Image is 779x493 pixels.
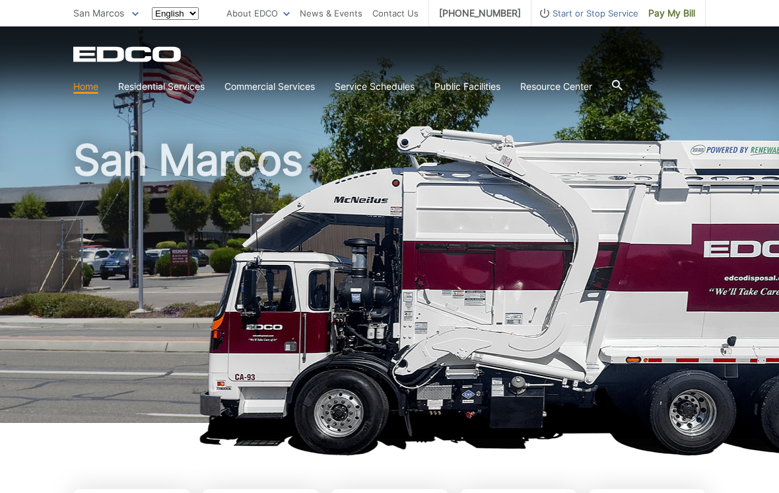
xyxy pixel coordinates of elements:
[520,79,592,94] a: Resource Center
[152,7,199,20] select: Select a language
[434,79,500,94] a: Public Facilities
[648,6,695,20] span: Pay My Bill
[73,46,183,62] a: EDCD logo. Return to the homepage.
[300,6,362,20] a: News & Events
[73,79,98,94] a: Home
[73,139,706,429] h1: San Marcos
[73,7,124,19] span: San Marcos
[118,79,205,94] a: Residential Services
[224,79,315,94] a: Commercial Services
[226,6,290,20] a: About EDCO
[335,79,415,94] a: Service Schedules
[372,6,419,20] a: Contact Us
